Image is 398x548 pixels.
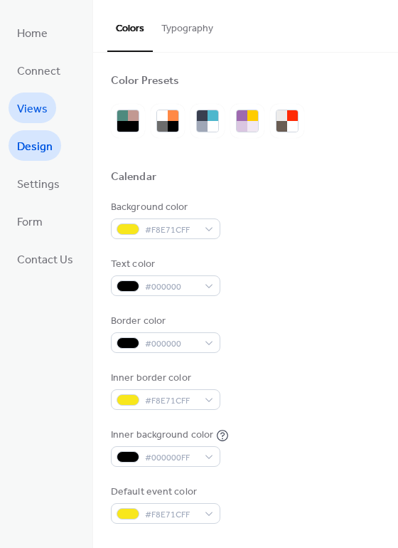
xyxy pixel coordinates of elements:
span: Contact Us [17,249,73,271]
span: #000000 [145,337,198,352]
span: Settings [17,174,60,196]
div: Border color [111,314,217,329]
span: Design [17,136,53,158]
a: Form [9,206,51,236]
a: Settings [9,168,68,199]
span: #000000FF [145,450,198,465]
span: Home [17,23,48,45]
span: Views [17,98,48,120]
div: Inner background color [111,428,213,443]
span: #F8E71CFF [145,394,198,409]
a: Home [9,17,56,48]
a: Design [9,130,61,161]
a: Contact Us [9,243,82,274]
div: Inner border color [111,371,217,386]
span: #000000 [145,280,198,295]
a: Views [9,93,56,123]
span: Form [17,211,43,233]
div: Text color [111,257,217,272]
span: #F8E71CFF [145,507,198,522]
span: Connect [17,60,60,83]
a: Connect [9,55,69,85]
div: Background color [111,200,217,215]
div: Calendar [111,170,156,185]
span: #F8E71CFF [145,223,198,238]
div: Color Presets [111,74,179,89]
div: Default event color [111,485,217,500]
